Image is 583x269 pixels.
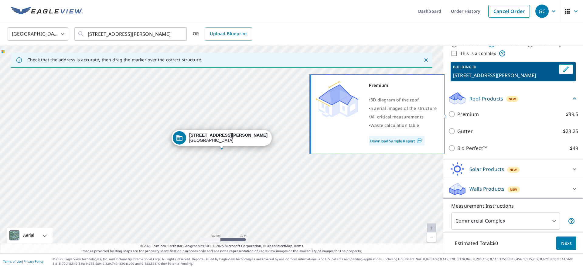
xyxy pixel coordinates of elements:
p: $23.25 [563,128,578,135]
a: Upload Blueprint [205,27,252,41]
p: Walls Products [469,185,504,192]
a: Privacy Policy [24,259,43,264]
p: Bid Perfect™ [457,145,487,152]
a: Terms [293,243,303,248]
p: Solar Products [469,165,504,173]
a: Download Sample Report [369,136,424,145]
span: Each building may require a separate measurement report; if so, your account will be billed per r... [568,217,575,225]
p: Check that the address is accurate, then drag the marker over the correct structure. [27,57,202,63]
div: Premium [369,81,437,90]
button: Close [422,56,430,64]
div: Walls ProductsNew [448,182,578,196]
div: Dropped pin, building 1, Commercial property, 611 W Harry St Wichita, KS 67213 [172,130,272,149]
span: 5 aerial images of the structure [370,105,437,111]
strong: [STREET_ADDRESS][PERSON_NAME] [189,133,268,138]
p: Estimated Total: $0 [450,237,503,250]
a: Current Level 20, Zoom Out [427,233,436,242]
div: Aerial [7,228,53,243]
span: New [510,167,517,172]
img: Pdf Icon [415,138,423,144]
span: New [509,97,516,101]
div: Solar ProductsNew [448,162,578,176]
span: © 2025 TomTom, Earthstar Geographics SIO, © 2025 Microsoft Corporation, © [140,243,303,249]
span: Waste calculation table [370,122,419,128]
a: OpenStreetMap [267,243,292,248]
span: 3D diagram of the roof [370,97,419,103]
p: BUILDING ID [453,64,476,70]
p: [STREET_ADDRESS][PERSON_NAME] [453,72,556,79]
input: Search by address or latitude-longitude [88,26,174,43]
div: Aerial [21,228,36,243]
div: [GEOGRAPHIC_DATA] [8,26,68,43]
img: EV Logo [11,7,83,16]
a: Terms of Use [3,259,22,264]
span: Upload Blueprint [210,30,247,38]
a: Cancel Order [488,5,530,18]
span: All critical measurements [370,114,424,120]
div: OR [193,27,252,41]
span: Next [561,240,571,247]
div: • [369,113,437,121]
div: [GEOGRAPHIC_DATA] [189,133,268,143]
div: • [369,104,437,113]
div: Roof ProductsNew [448,91,578,106]
div: GC [535,5,549,18]
label: This is a complex [460,50,496,56]
button: Next [556,237,576,250]
p: Premium [457,111,479,118]
img: Premium [316,81,358,117]
button: Edit building 1 [559,64,573,74]
p: | [3,260,43,263]
p: Gutter [457,128,473,135]
div: • [369,96,437,104]
span: New [510,187,517,192]
a: Current Level 20, Zoom In Disabled [427,223,436,233]
p: $49 [570,145,578,152]
p: © 2025 Eagle View Technologies, Inc. and Pictometry International Corp. All Rights Reserved. Repo... [53,257,580,266]
p: $89.5 [566,111,578,118]
p: Measurement Instructions [451,202,575,209]
div: • [369,121,437,130]
div: Commercial Complex [451,213,560,230]
p: Roof Products [469,95,503,102]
